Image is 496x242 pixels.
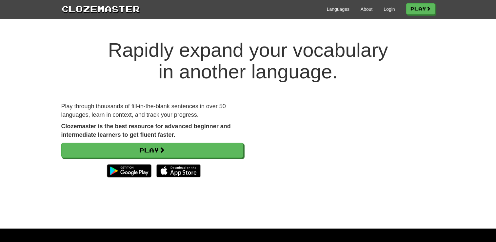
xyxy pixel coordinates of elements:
a: About [361,6,373,12]
a: Languages [327,6,349,12]
a: Play [406,3,435,14]
img: Get it on Google Play [104,161,154,181]
a: Login [384,6,395,12]
a: Play [61,143,243,158]
a: Clozemaster [61,3,140,15]
strong: Clozemaster is the best resource for advanced beginner and intermediate learners to get fluent fa... [61,123,231,138]
p: Play through thousands of fill-in-the-blank sentences in over 50 languages, learn in context, and... [61,102,243,119]
img: Download_on_the_App_Store_Badge_US-UK_135x40-25178aeef6eb6b83b96f5f2d004eda3bffbb37122de64afbaef7... [156,164,201,177]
